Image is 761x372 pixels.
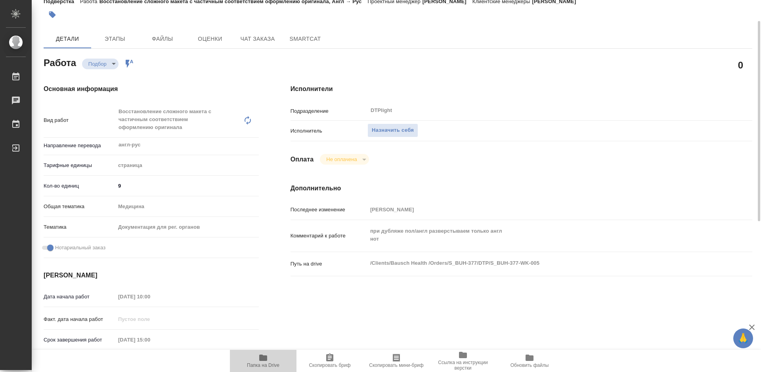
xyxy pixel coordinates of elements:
textarea: при дубляже пол/англ разверстываем только англ нот [367,224,714,246]
p: Тарифные единицы [44,161,115,169]
input: Пустое поле [115,334,185,345]
span: Этапы [96,34,134,44]
input: Пустое поле [115,313,185,325]
h2: 0 [738,58,743,72]
span: Ссылка на инструкции верстки [434,360,491,371]
span: Скопировать мини-бриф [369,363,423,368]
span: Файлы [143,34,182,44]
span: Нотариальный заказ [55,244,105,252]
button: Обновить файлы [496,350,563,372]
div: страница [115,159,259,172]
p: Общая тематика [44,203,115,211]
span: Чат заказа [239,34,277,44]
p: Факт. дата начала работ [44,315,115,323]
span: Папка на Drive [247,363,279,368]
div: Документация для рег. органов [115,220,259,234]
p: Вид работ [44,116,115,124]
h2: Работа [44,55,76,69]
h4: [PERSON_NAME] [44,271,259,280]
p: Дата начала работ [44,293,115,301]
h4: Оплата [291,155,314,164]
button: Подбор [86,61,109,67]
p: Комментарий к работе [291,232,367,240]
button: Назначить себя [367,123,418,137]
span: Назначить себя [372,126,414,135]
textarea: /Clients/Bausch Health /Orders/S_BUH-377/DTP/S_BUH-377-WK-005 [367,256,714,270]
button: Не оплачена [324,156,359,163]
div: Медицина [115,200,259,213]
button: 🙏 [733,328,753,348]
button: Скопировать бриф [296,350,363,372]
p: Последнее изменение [291,206,367,214]
span: 🙏 [736,330,750,347]
p: Подразделение [291,107,367,115]
p: Исполнитель [291,127,367,135]
h4: Основная информация [44,84,259,94]
p: Срок завершения работ [44,336,115,344]
input: ✎ Введи что-нибудь [115,180,259,192]
div: Подбор [320,154,369,165]
span: Детали [48,34,86,44]
p: Путь на drive [291,260,367,268]
button: Папка на Drive [230,350,296,372]
input: Пустое поле [115,291,185,302]
input: Пустое поле [367,204,714,215]
span: SmartCat [286,34,324,44]
button: Скопировать мини-бриф [363,350,430,372]
button: Ссылка на инструкции верстки [430,350,496,372]
button: Добавить тэг [44,6,61,23]
h4: Исполнители [291,84,752,94]
p: Кол-во единиц [44,182,115,190]
div: Подбор [82,59,119,69]
h4: Дополнительно [291,184,752,193]
span: Скопировать бриф [309,363,350,368]
p: Направление перевода [44,142,115,150]
span: Оценки [191,34,229,44]
span: Обновить файлы [511,363,549,368]
p: Тематика [44,223,115,231]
